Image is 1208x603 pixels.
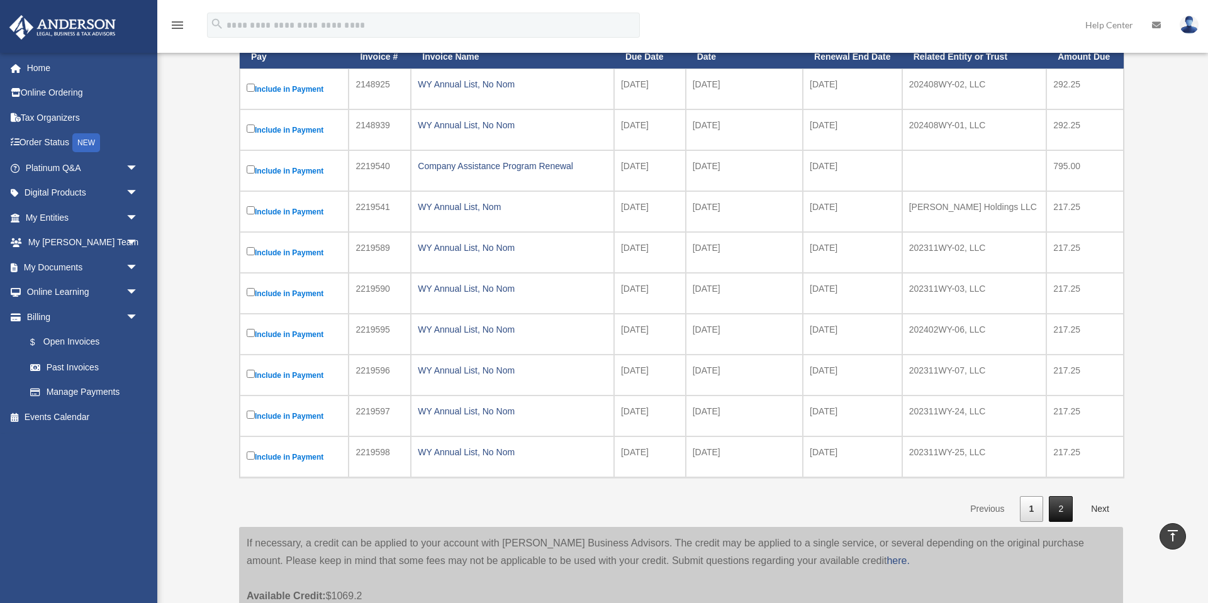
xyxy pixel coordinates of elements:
a: Events Calendar [9,404,157,429]
td: [DATE] [803,150,902,191]
td: [DATE] [686,69,803,109]
td: 2219589 [349,232,411,273]
label: Include in Payment [247,367,342,383]
i: search [210,17,224,31]
a: Platinum Q&Aarrow_drop_down [9,155,157,180]
span: Available Credit: [247,590,326,601]
a: here. [886,555,909,566]
i: menu [170,18,185,33]
td: [DATE] [614,355,686,396]
td: [DATE] [686,436,803,477]
a: Tax Organizers [9,105,157,130]
td: 2148925 [349,69,411,109]
td: 2219596 [349,355,411,396]
td: [DATE] [686,273,803,314]
td: 202402WY-06, LLC [902,314,1046,355]
td: 202311WY-25, LLC [902,436,1046,477]
a: Manage Payments [18,380,151,405]
img: User Pic [1180,16,1199,34]
label: Include in Payment [247,81,342,97]
td: 202311WY-02, LLC [902,232,1046,273]
a: Past Invoices [18,355,151,380]
td: 202408WY-01, LLC [902,109,1046,150]
td: 292.25 [1046,69,1124,109]
a: Order StatusNEW [9,130,157,156]
td: [DATE] [803,109,902,150]
td: [DATE] [803,355,902,396]
div: WY Annual List, No Nom [418,443,607,461]
label: Include in Payment [247,326,342,342]
td: 202408WY-02, LLC [902,69,1046,109]
label: Include in Payment [247,449,342,465]
span: arrow_drop_down [126,280,151,306]
td: [DATE] [803,273,902,314]
td: [DATE] [803,232,902,273]
td: [DATE] [803,436,902,477]
a: Online Ordering [9,80,157,106]
input: Include in Payment [247,84,255,92]
td: 217.25 [1046,436,1124,477]
td: [DATE] [803,69,902,109]
td: 217.25 [1046,191,1124,232]
td: 2219590 [349,273,411,314]
td: [DATE] [803,396,902,436]
td: 292.25 [1046,109,1124,150]
div: NEW [72,133,100,152]
td: [PERSON_NAME] Holdings LLC [902,191,1046,232]
td: [DATE] [614,436,686,477]
a: menu [170,22,185,33]
a: 1 [1020,496,1044,522]
a: My Entitiesarrow_drop_down [9,205,157,230]
a: Billingarrow_drop_down [9,304,151,329]
div: WY Annual List, No Nom [418,116,607,134]
input: Include in Payment [247,451,255,460]
td: 795.00 [1046,150,1124,191]
a: Digital Productsarrow_drop_down [9,180,157,206]
td: [DATE] [686,150,803,191]
td: [DATE] [614,109,686,150]
input: Include in Payment [247,329,255,337]
td: [DATE] [614,232,686,273]
td: [DATE] [803,314,902,355]
td: [DATE] [614,150,686,191]
input: Include in Payment [247,288,255,296]
td: 217.25 [1046,273,1124,314]
div: WY Annual List, No Nom [418,75,607,93]
span: arrow_drop_down [126,180,151,206]
span: arrow_drop_down [126,255,151,280]
div: Company Assistance Program Renewal [418,157,607,175]
td: 2148939 [349,109,411,150]
label: Include in Payment [247,122,342,138]
span: arrow_drop_down [126,304,151,330]
input: Include in Payment [247,411,255,419]
td: 217.25 [1046,355,1124,396]
div: WY Annual List, No Nom [418,402,607,420]
a: My Documentsarrow_drop_down [9,255,157,280]
div: WY Annual List, No Nom [418,362,607,379]
td: 2219597 [349,396,411,436]
td: [DATE] [686,314,803,355]
td: [DATE] [686,109,803,150]
td: 2219541 [349,191,411,232]
a: Online Learningarrow_drop_down [9,280,157,305]
span: $ [37,335,43,350]
td: 217.25 [1046,232,1124,273]
td: 202311WY-07, LLC [902,355,1046,396]
td: [DATE] [803,191,902,232]
td: [DATE] [614,191,686,232]
div: WY Annual List, No Nom [418,239,607,257]
td: 202311WY-03, LLC [902,273,1046,314]
a: My [PERSON_NAME] Teamarrow_drop_down [9,230,157,255]
td: 2219598 [349,436,411,477]
td: 2219595 [349,314,411,355]
td: 217.25 [1046,314,1124,355]
td: [DATE] [686,191,803,232]
label: Include in Payment [247,163,342,179]
td: [DATE] [686,355,803,396]
td: [DATE] [614,396,686,436]
div: WY Annual List, No Nom [418,280,607,297]
img: Anderson Advisors Platinum Portal [6,15,120,40]
input: Include in Payment [247,206,255,214]
span: arrow_drop_down [126,230,151,256]
input: Include in Payment [247,124,255,133]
